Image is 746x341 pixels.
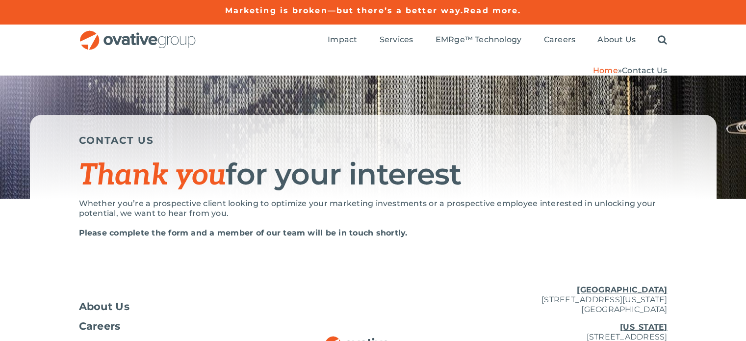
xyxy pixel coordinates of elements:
[620,322,667,332] u: [US_STATE]
[622,66,667,75] span: Contact Us
[436,35,522,46] a: EMRge™ Technology
[544,35,576,45] span: Careers
[79,302,130,312] span: About Us
[79,158,668,191] h1: for your interest
[593,66,618,75] a: Home
[328,25,667,56] nav: Menu
[577,285,667,294] u: [GEOGRAPHIC_DATA]
[544,35,576,46] a: Careers
[328,35,357,46] a: Impact
[225,6,464,15] a: Marketing is broken—but there’s a better way.
[79,321,121,331] span: Careers
[79,321,275,331] a: Careers
[328,35,357,45] span: Impact
[471,285,668,315] p: [STREET_ADDRESS][US_STATE] [GEOGRAPHIC_DATA]
[380,35,413,45] span: Services
[436,35,522,45] span: EMRge™ Technology
[380,35,413,46] a: Services
[79,134,668,146] h5: CONTACT US
[79,199,668,218] p: Whether you’re a prospective client looking to optimize your marketing investments or a prospecti...
[463,6,521,15] a: Read more.
[79,29,197,39] a: OG_Full_horizontal_RGB
[79,158,226,193] span: Thank you
[593,66,668,75] span: »
[79,302,275,312] a: About Us
[597,35,636,46] a: About Us
[658,35,667,46] a: Search
[597,35,636,45] span: About Us
[79,228,408,237] strong: Please complete the form and a member of our team will be in touch shortly.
